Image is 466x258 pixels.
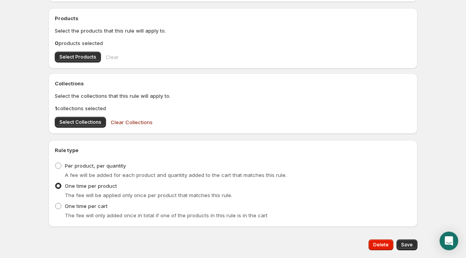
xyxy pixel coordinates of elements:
[55,117,106,128] button: Select Collections
[55,40,59,46] b: 0
[65,203,108,209] span: One time per cart
[55,92,411,100] p: Select the collections that this rule will apply to.
[59,54,96,60] span: Select Products
[55,104,411,112] p: collections selected
[65,163,126,169] span: Per product, per quantity
[65,192,232,198] span: The fee will be applied only once per product that matches this rule.
[59,119,101,125] span: Select Collections
[55,105,57,111] b: 1
[55,27,411,35] p: Select the products that this rule will apply to.
[401,242,413,248] span: Save
[373,242,389,248] span: Delete
[369,239,393,250] button: Delete
[106,114,157,130] button: Clear Collections
[65,183,117,189] span: One time per product
[65,212,268,218] span: The fee will only added once in total if one of the products in this rule is in the cart
[65,172,287,178] span: A fee will be added for each product and quantity added to the cart that matches this rule.
[440,232,458,250] div: Open Intercom Messenger
[55,39,411,47] p: products selected
[396,239,417,250] button: Save
[111,118,153,126] span: Clear Collections
[55,52,101,62] button: Select Products
[55,146,411,154] h2: Rule type
[55,14,411,22] h2: Products
[55,80,411,87] h2: Collections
